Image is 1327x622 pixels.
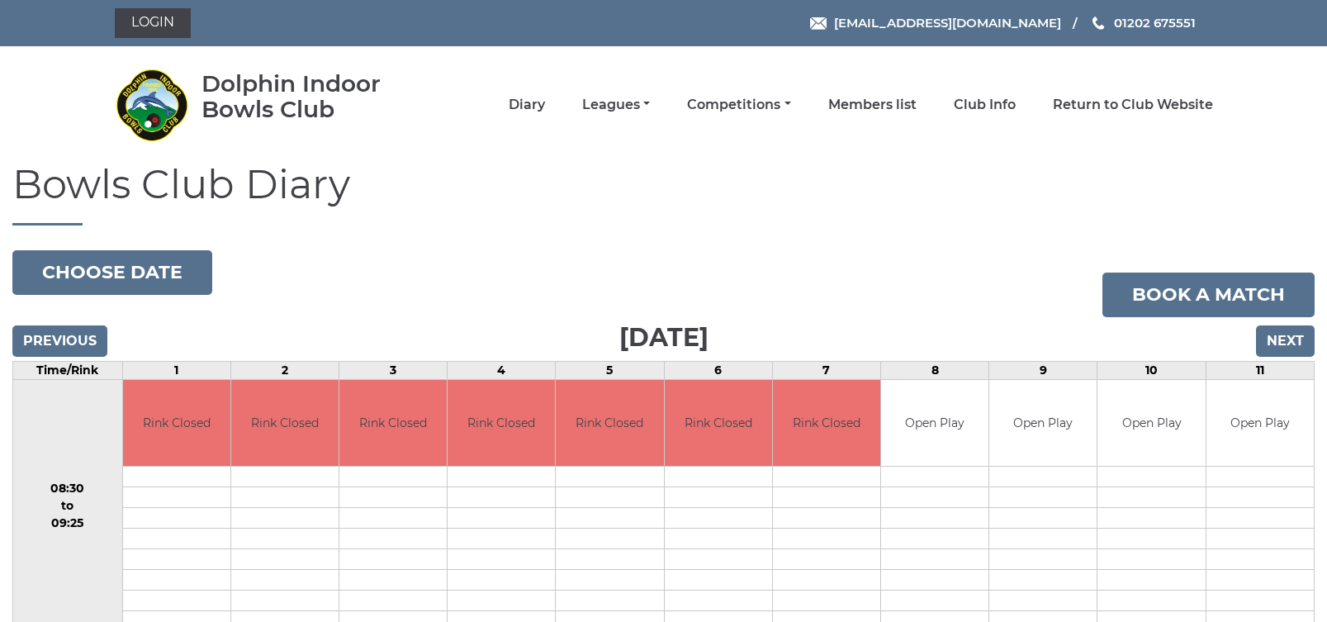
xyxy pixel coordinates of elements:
a: Phone us 01202 675551 [1090,13,1196,32]
a: Return to Club Website [1053,96,1213,114]
td: Rink Closed [448,380,555,467]
h1: Bowls Club Diary [12,163,1315,226]
a: Login [115,8,191,38]
td: 5 [556,361,664,379]
div: Dolphin Indoor Bowls Club [201,71,429,122]
td: Rink Closed [231,380,339,467]
td: Open Play [1097,380,1205,467]
td: 1 [122,361,230,379]
a: Competitions [687,96,790,114]
a: Leagues [582,96,650,114]
a: Email [EMAIL_ADDRESS][DOMAIN_NAME] [810,13,1061,32]
td: Rink Closed [339,380,447,467]
td: 8 [881,361,989,379]
a: Members list [828,96,917,114]
td: 6 [664,361,772,379]
td: 9 [989,361,1097,379]
td: Time/Rink [13,361,123,379]
td: 4 [448,361,556,379]
img: Email [810,17,827,30]
td: Rink Closed [665,380,772,467]
td: Open Play [881,380,988,467]
td: 10 [1097,361,1206,379]
td: Open Play [1206,380,1314,467]
button: Choose date [12,250,212,295]
a: Book a match [1102,273,1315,317]
td: 2 [230,361,339,379]
td: 7 [772,361,880,379]
a: Club Info [954,96,1016,114]
td: Rink Closed [773,380,880,467]
img: Dolphin Indoor Bowls Club [115,68,189,142]
td: 3 [339,361,447,379]
td: Rink Closed [556,380,663,467]
input: Previous [12,325,107,357]
span: [EMAIL_ADDRESS][DOMAIN_NAME] [834,15,1061,31]
td: Rink Closed [123,380,230,467]
a: Diary [509,96,545,114]
td: 11 [1206,361,1314,379]
span: 01202 675551 [1114,15,1196,31]
input: Next [1256,325,1315,357]
td: Open Play [989,380,1097,467]
img: Phone us [1092,17,1104,30]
